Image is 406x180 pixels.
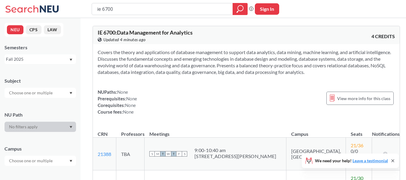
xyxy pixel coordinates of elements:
[182,151,187,157] span: S
[123,109,134,114] span: None
[237,5,244,13] svg: magnifying glass
[286,125,346,138] th: Campus
[149,151,155,157] span: S
[103,36,146,43] span: Updated 4 minutes ago
[98,89,137,115] div: NUPaths: Prerequisites: Corequisites: Course fees:
[117,89,128,95] span: None
[98,29,193,36] span: IE 6700 : Data Management for Analytics
[337,95,390,102] span: View more info for this class
[69,59,72,61] svg: Dropdown arrow
[98,49,395,75] section: Covers the theory and applications of database management to support data analytics, data mining,...
[5,111,76,118] div: NU Path
[286,138,346,170] td: [GEOGRAPHIC_DATA], [GEOGRAPHIC_DATA]
[194,147,276,153] div: 9:00 - 10:40 am
[6,89,56,96] input: Choose one or multiple
[69,92,72,94] svg: Dropdown arrow
[171,151,176,157] span: T
[5,54,76,64] div: Fall 2025Dropdown arrow
[5,145,76,152] div: Campus
[116,138,145,170] td: TBA
[194,153,276,159] div: [STREET_ADDRESS][PERSON_NAME]
[255,3,279,15] button: Sign In
[346,125,372,138] th: Seats
[176,151,182,157] span: F
[126,96,137,101] span: None
[69,160,72,162] svg: Dropdown arrow
[44,25,61,34] button: LAW
[160,151,166,157] span: T
[155,151,160,157] span: M
[315,159,388,163] span: We need your help!
[372,125,400,138] th: Notifications
[145,125,286,138] th: Meetings
[69,126,72,128] svg: Dropdown arrow
[6,157,56,164] input: Choose one or multiple
[166,151,171,157] span: W
[5,78,76,84] div: Subject
[5,88,76,98] div: Dropdown arrow
[5,122,76,132] div: Dropdown arrow
[353,158,388,163] a: Leave a testimonial
[6,56,69,63] div: Fall 2025
[351,148,367,165] span: 0/0 Waitlist Seats
[233,3,248,15] div: magnifying glass
[351,142,363,148] span: 21 / 36
[125,102,136,108] span: None
[98,151,111,157] a: 21388
[371,33,395,40] span: 4 CREDITS
[7,25,23,34] button: NEU
[26,25,41,34] button: CPS
[98,131,108,137] div: CRN
[5,156,76,166] div: Dropdown arrow
[5,44,76,51] div: Semesters
[116,125,145,138] th: Professors
[96,4,228,14] input: Class, professor, course number, "phrase"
